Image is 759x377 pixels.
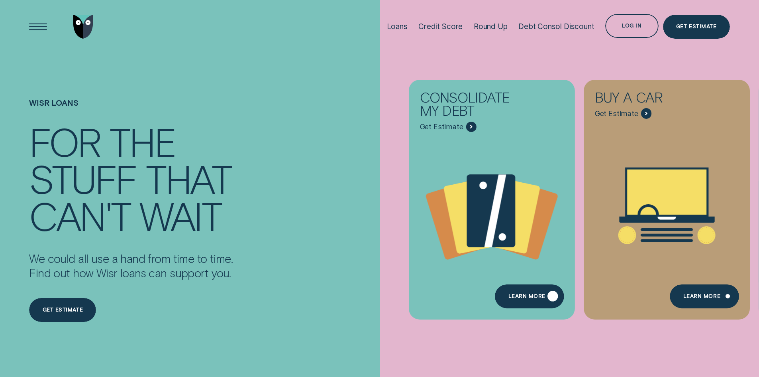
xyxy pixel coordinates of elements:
div: that [146,160,231,197]
div: wait [139,197,221,234]
span: Get Estimate [595,109,638,118]
div: stuff [29,160,137,197]
a: Learn More [670,284,739,308]
a: Learn more [495,284,564,308]
button: Open Menu [26,15,50,39]
div: Credit Score [418,22,463,31]
div: the [110,122,175,160]
div: Round Up [474,22,508,31]
p: We could all use a hand from time to time. Find out how Wisr loans can support you. [29,251,233,280]
a: Get estimate [29,298,96,322]
h1: Wisr loans [29,98,233,122]
a: Buy a car - Learn more [584,79,750,312]
div: Debt Consol Discount [518,22,594,31]
h4: For the stuff that can't wait [29,122,233,234]
button: Log in [605,14,658,38]
div: Consolidate my debt [420,91,526,121]
img: Wisr [73,15,93,39]
div: Buy a car [595,91,701,108]
div: can't [29,197,130,234]
a: Consolidate my debt - Learn more [409,79,575,312]
div: Loans [387,22,408,31]
span: Get Estimate [420,122,463,131]
div: For [29,122,100,160]
a: Get Estimate [663,15,730,39]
